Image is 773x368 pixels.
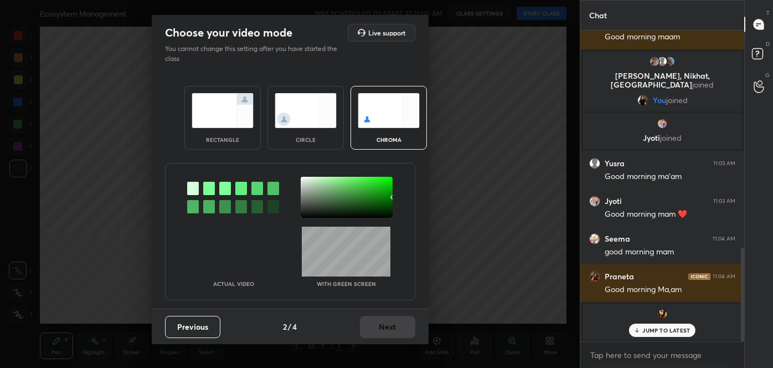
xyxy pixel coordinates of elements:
[692,79,714,90] span: joined
[192,93,254,128] img: normalScreenIcon.ae25ed63.svg
[200,137,245,142] div: rectangle
[688,273,710,280] img: iconic-dark.1390631f.png
[605,196,622,206] h6: Jyoti
[165,25,292,40] h2: Choose your video mode
[666,96,688,105] span: joined
[766,9,770,17] p: T
[165,44,344,64] p: You cannot change this setting after you have started the class
[605,272,634,282] h6: Praneta
[649,56,660,67] img: 3
[589,158,600,169] img: default.png
[367,137,411,142] div: chroma
[657,309,668,320] img: 3
[642,327,690,334] p: JUMP TO LATEST
[605,247,735,258] div: good morning mam
[590,324,735,333] p: ISHIKA
[288,321,291,333] h4: /
[590,134,735,142] p: Jyoti
[317,281,376,287] p: With green screen
[589,233,600,244] img: 7685cc8b77d64c7e8ca73c5bf021f929.jpg
[657,118,668,129] img: e8ba785e28cc435d9d7c386c960b9786.jpg
[580,1,616,30] p: Chat
[580,30,744,341] div: grid
[275,93,337,128] img: circleScreenIcon.acc0effb.svg
[605,159,625,168] h6: Yusra
[358,93,420,128] img: chromaScreenIcon.c19ab0a0.svg
[213,281,254,287] p: Actual Video
[660,132,682,143] span: joined
[605,234,630,244] h6: Seema
[605,32,735,43] div: Good morning maam
[637,95,648,106] img: 6bf88ee675354f0ea61b4305e64abb13.jpg
[165,316,220,338] button: Previous
[368,29,405,36] h5: Live support
[765,71,770,79] p: G
[713,273,735,280] div: 11:04 AM
[283,321,287,333] h4: 2
[664,323,686,334] span: joined
[589,271,600,282] img: 0271b64c71b04e68b1c669373486a1b4.jpg
[713,236,735,242] div: 11:04 AM
[766,40,770,48] p: D
[605,171,735,182] div: Good morning ma'am
[292,321,297,333] h4: 4
[657,56,668,67] img: default.png
[589,196,600,207] img: e8ba785e28cc435d9d7c386c960b9786.jpg
[713,160,735,167] div: 11:03 AM
[653,96,666,105] span: You
[284,137,328,142] div: circle
[605,209,735,220] div: Good morning mam ❤️
[590,71,735,89] p: [PERSON_NAME], Nikhat, [GEOGRAPHIC_DATA]
[713,198,735,205] div: 11:03 AM
[605,284,735,295] div: Good morning Ma,am
[664,56,676,67] img: 97862fe4931b44959114b585981d5386.jpg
